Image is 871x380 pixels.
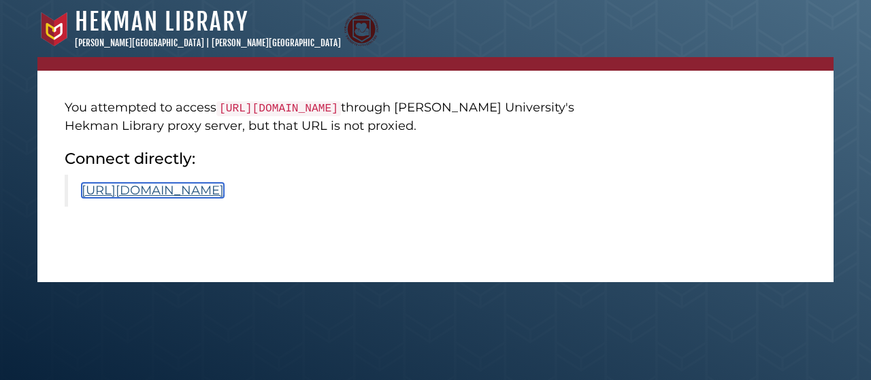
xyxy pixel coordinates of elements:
img: Calvin University [37,12,71,46]
code: [URL][DOMAIN_NAME] [216,101,341,116]
img: Calvin Theological Seminary [344,12,378,46]
p: [PERSON_NAME][GEOGRAPHIC_DATA] | [PERSON_NAME][GEOGRAPHIC_DATA] [75,37,341,50]
a: [URL][DOMAIN_NAME] [82,183,224,198]
nav: breadcrumb [37,57,834,71]
p: You attempted to access through [PERSON_NAME] University's Hekman Library proxy server, but that ... [65,99,612,135]
h2: Connect directly: [65,149,612,168]
a: Hekman Library [75,7,248,37]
